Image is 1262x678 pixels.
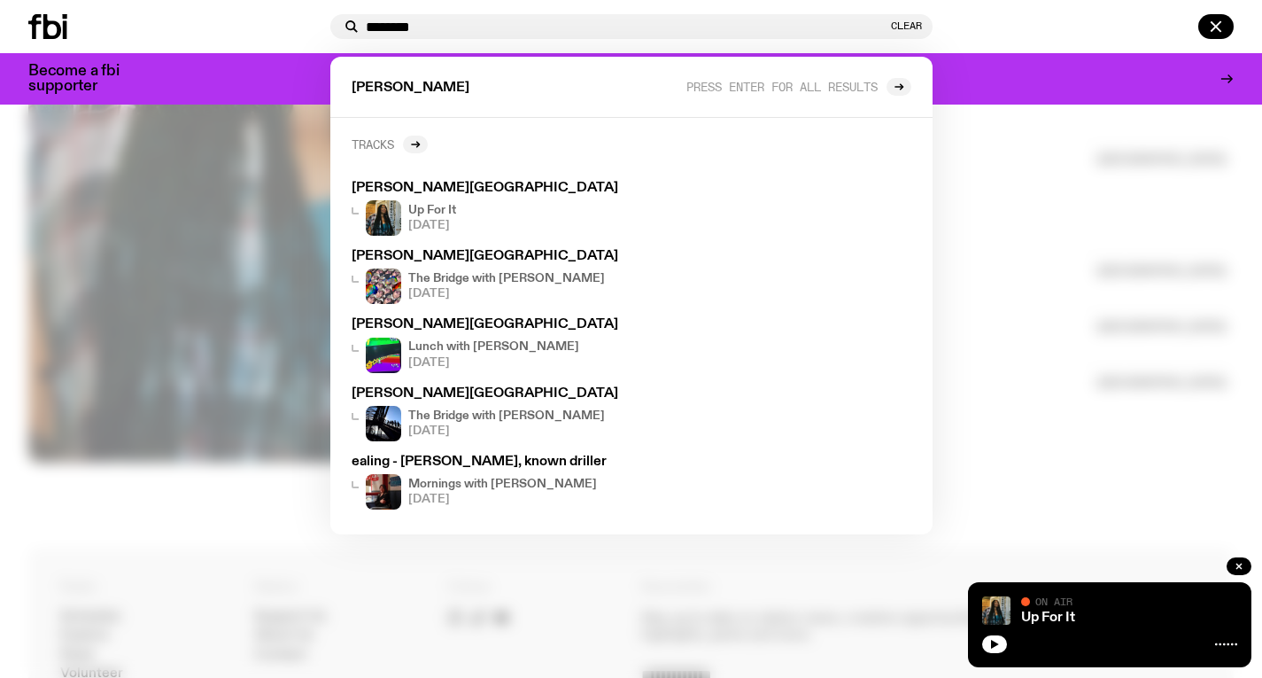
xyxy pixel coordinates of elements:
img: People climb Sydney's Harbour Bridge [366,406,401,441]
span: On Air [1035,596,1072,607]
a: Up For It [1021,611,1075,625]
h3: ealing - [PERSON_NAME], known driller [352,456,677,469]
h4: Up For It [408,205,456,216]
img: Ify - a Brown Skin girl with black braided twists, looking up to the side with her tongue stickin... [982,596,1010,625]
button: Clear [891,21,922,31]
a: [PERSON_NAME][GEOGRAPHIC_DATA]The Bridge with [PERSON_NAME][DATE] [345,243,685,311]
a: Press enter for all results [686,78,911,96]
img: Ify - a Brown Skin girl with black braided twists, looking up to the side with her tongue stickin... [366,200,401,236]
h4: Lunch with [PERSON_NAME] [408,341,579,353]
span: [DATE] [408,494,597,505]
a: [PERSON_NAME][GEOGRAPHIC_DATA]People climb Sydney's Harbour BridgeThe Bridge with [PERSON_NAME][D... [345,380,685,448]
h4: The Bridge with [PERSON_NAME] [408,410,605,422]
span: [DATE] [408,288,605,300]
a: ealing - [PERSON_NAME], known drillerMornings with [PERSON_NAME][DATE] [345,448,685,517]
a: Tracks [352,136,428,153]
h3: [PERSON_NAME][GEOGRAPHIC_DATA] [352,250,677,263]
a: [PERSON_NAME][GEOGRAPHIC_DATA]Ify - a Brown Skin girl with black braided twists, looking up to th... [345,175,685,243]
span: [PERSON_NAME] [352,82,469,95]
h3: [PERSON_NAME][GEOGRAPHIC_DATA] [352,318,677,331]
span: [DATE] [408,357,579,369]
span: [DATE] [408,220,456,231]
span: Press enter for all results [686,80,878,93]
h4: Mornings with [PERSON_NAME] [408,479,597,490]
h3: [PERSON_NAME][GEOGRAPHIC_DATA] [352,387,677,401]
span: [DATE] [408,425,605,437]
h2: Tracks [352,137,394,151]
h3: Become a fbi supporter [28,64,142,94]
a: [PERSON_NAME][GEOGRAPHIC_DATA]Lunch with [PERSON_NAME][DATE] [345,311,685,379]
h3: [PERSON_NAME][GEOGRAPHIC_DATA] [352,182,677,195]
h4: The Bridge with [PERSON_NAME] [408,273,605,284]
